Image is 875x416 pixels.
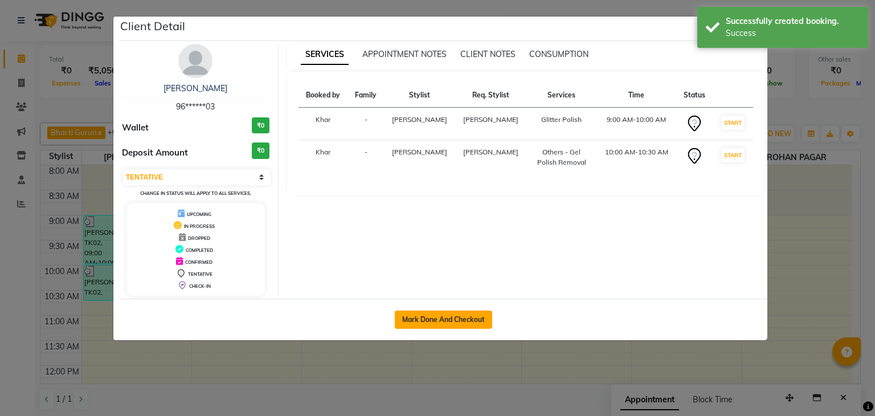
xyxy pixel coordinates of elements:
h3: ₹0 [252,117,269,134]
span: Wallet [122,121,149,134]
span: SERVICES [301,44,349,65]
th: Stylist [384,83,455,108]
img: avatar [178,44,212,78]
td: 10:00 AM-10:30 AM [597,140,676,175]
a: [PERSON_NAME] [163,83,227,93]
span: TENTATIVE [188,271,212,277]
span: Deposit Amount [122,146,188,160]
span: [PERSON_NAME] [392,115,447,124]
td: Khar [299,140,348,175]
td: 9:00 AM-10:00 AM [597,108,676,140]
h3: ₹0 [252,142,269,159]
th: Booked by [299,83,348,108]
span: [PERSON_NAME] [392,148,447,156]
th: Family [347,83,384,108]
span: DROPPED [188,235,210,241]
td: - [347,108,384,140]
span: IN PROGRESS [184,223,215,229]
div: Successfully created booking. [726,15,860,27]
span: CONFIRMED [185,259,212,265]
span: [PERSON_NAME] [463,115,518,124]
td: Khar [299,108,348,140]
th: Services [526,83,597,108]
div: Glitter Polish [533,115,590,125]
span: CHECK-IN [189,283,211,289]
td: - [347,140,384,175]
small: Change in status will apply to all services. [140,190,251,196]
button: START [721,116,745,130]
th: Status [676,83,713,108]
th: Req. Stylist [455,83,526,108]
div: Others - Gel Polish Removal [533,147,590,168]
div: Success [726,27,860,39]
button: START [721,148,745,162]
span: CONSUMPTION [529,49,588,59]
button: Mark Done And Checkout [395,311,492,329]
span: COMPLETED [186,247,213,253]
span: UPCOMING [187,211,211,217]
th: Time [597,83,676,108]
span: CLIENT NOTES [460,49,516,59]
h5: Client Detail [120,18,185,35]
span: [PERSON_NAME] [463,148,518,156]
span: APPOINTMENT NOTES [362,49,447,59]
